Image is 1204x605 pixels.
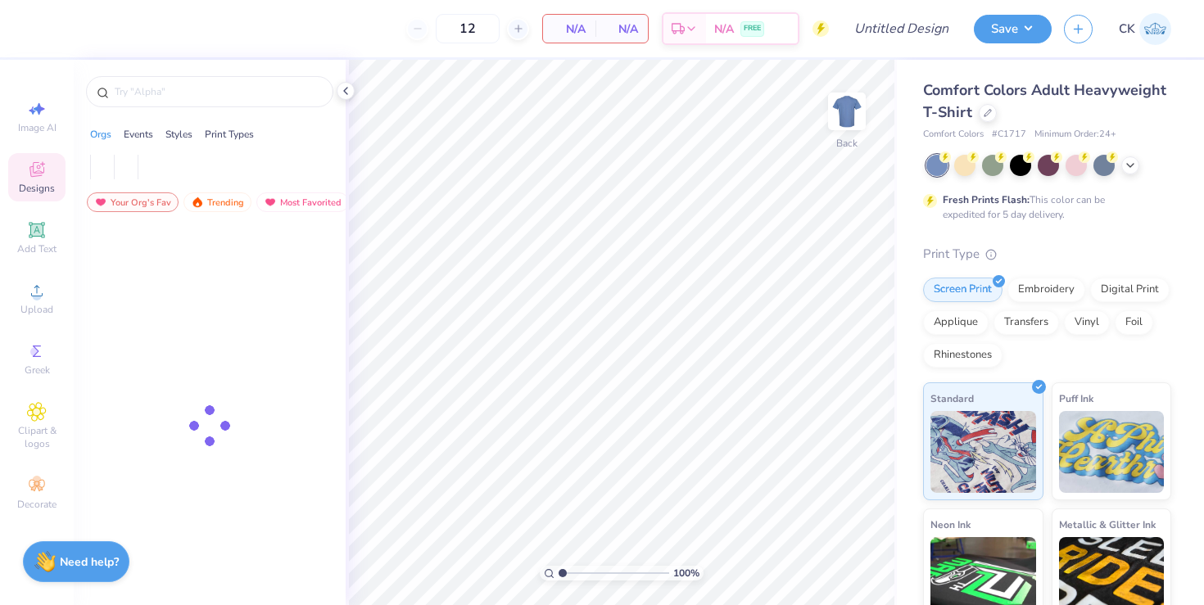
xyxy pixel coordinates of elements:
div: Trending [183,192,251,212]
span: Comfort Colors Adult Heavyweight T-Shirt [923,80,1166,122]
span: Upload [20,303,53,316]
span: Comfort Colors [923,128,984,142]
strong: Fresh Prints Flash: [943,193,1030,206]
div: Foil [1115,310,1153,335]
span: CK [1119,20,1135,38]
button: Save [974,15,1052,43]
span: N/A [605,20,638,38]
img: Chris Kolbas [1139,13,1171,45]
div: Your Org's Fav [87,192,179,212]
input: Untitled Design [841,12,962,45]
div: Digital Print [1090,278,1170,302]
span: Standard [930,390,974,407]
div: Back [836,136,858,151]
div: This color can be expedited for 5 day delivery. [943,192,1144,222]
span: FREE [744,23,761,34]
strong: Need help? [60,554,119,570]
span: Designs [19,182,55,195]
span: # C1717 [992,128,1026,142]
span: Puff Ink [1059,390,1093,407]
div: Print Types [205,127,254,142]
span: N/A [714,20,734,38]
span: Add Text [17,242,57,255]
img: most_fav.gif [264,196,277,208]
input: Try "Alpha" [113,84,323,100]
span: Minimum Order: 24 + [1034,128,1116,142]
div: Print Type [923,245,1171,264]
div: Embroidery [1007,278,1085,302]
div: Most Favorited [256,192,349,212]
div: Screen Print [923,278,1003,302]
img: most_fav.gif [94,196,107,208]
div: Vinyl [1064,310,1110,335]
div: Transfers [994,310,1059,335]
div: Styles [165,127,192,142]
div: Orgs [90,127,111,142]
a: CK [1119,13,1171,45]
span: Decorate [17,498,57,511]
input: – – [436,14,500,43]
span: 100 % [673,566,699,580]
span: Neon Ink [930,516,971,533]
span: Clipart & logos [8,424,66,450]
img: trending.gif [191,196,204,208]
span: Greek [25,363,50,377]
div: Events [124,127,153,142]
img: Puff Ink [1059,411,1165,493]
span: Image AI [18,121,57,134]
span: N/A [553,20,586,38]
img: Standard [930,411,1036,493]
img: Back [831,95,863,128]
span: Metallic & Glitter Ink [1059,516,1156,533]
div: Rhinestones [923,343,1003,368]
div: Applique [923,310,989,335]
